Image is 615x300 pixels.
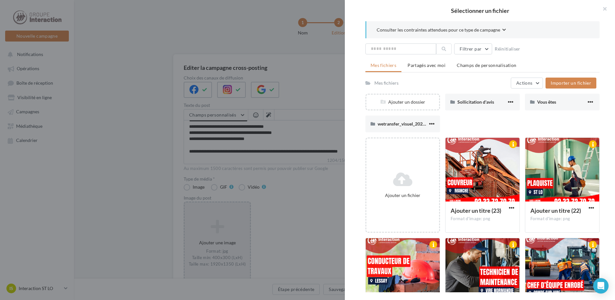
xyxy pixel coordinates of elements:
[593,278,609,294] div: Open Intercom Messenger
[546,78,596,89] button: Importer un fichier
[551,80,591,86] span: Importer un fichier
[530,216,594,222] div: Format d'image: png
[369,192,436,199] div: Ajouter un fichier
[377,26,506,34] button: Consulter les contraintes attendues pour ce type de campagne
[457,62,516,68] span: Champs de personnalisation
[492,45,523,53] button: Réinitialiser
[537,99,556,105] span: Vous êtes
[516,80,532,86] span: Actions
[374,80,399,86] div: Mes fichiers
[454,43,492,54] button: Filtrer par
[377,27,500,33] span: Consulter les contraintes attendues pour ce type de campagne
[451,207,501,214] span: Ajouter un titre (23)
[530,207,581,214] span: Ajouter un titre (22)
[451,216,514,222] div: Format d'image: png
[371,62,396,68] span: Mes fichiers
[355,8,605,14] h2: Sélectionner un fichier
[511,78,543,89] button: Actions
[408,62,445,68] span: Partagés avec moi
[378,121,451,127] span: wetransfer_visuel_2024-06-25_1402
[366,99,439,105] div: Ajouter un dossier
[457,99,494,105] span: Sollicitation d'avis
